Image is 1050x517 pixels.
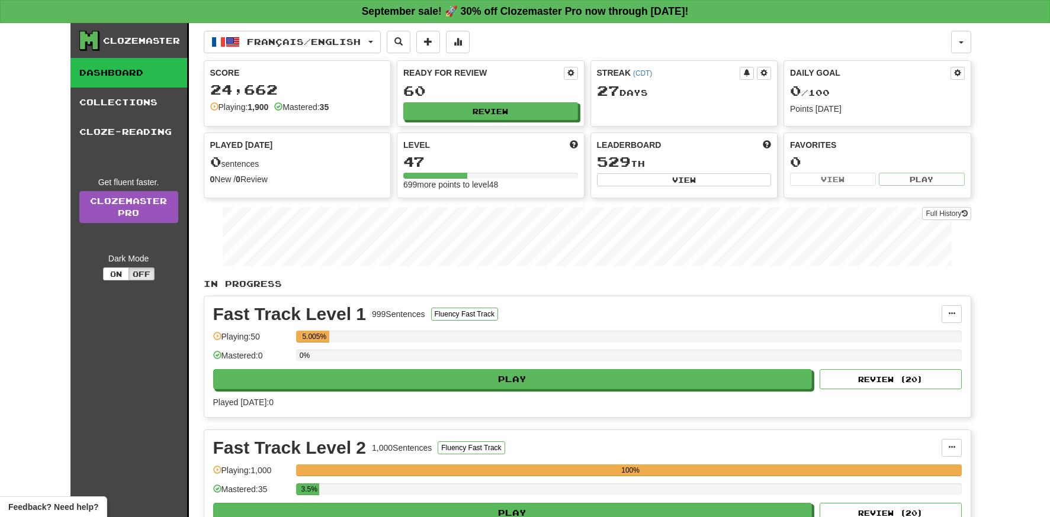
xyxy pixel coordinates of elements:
[403,139,430,151] span: Level
[597,83,772,99] div: Day s
[210,67,385,79] div: Score
[300,331,329,342] div: 5.005%
[248,102,268,112] strong: 1,900
[372,308,425,320] div: 999 Sentences
[362,5,689,17] strong: September sale! 🚀 30% off Clozemaster Pro now through [DATE]!
[633,69,652,77] a: (CDT)
[403,67,564,79] div: Ready for Review
[922,207,971,220] button: Full History
[70,117,187,147] a: Cloze-Reading
[597,67,740,79] div: Streak
[210,153,221,170] span: 0
[79,253,178,264] div: Dark Mode
[247,37,361,47] span: Français / English
[213,305,367,323] div: Fast Track Level 1
[403,154,578,169] div: 47
[763,139,771,151] span: This week in points, UTC
[70,58,187,88] a: Dashboard
[210,154,385,170] div: sentences
[213,439,367,457] div: Fast Track Level 2
[790,173,876,186] button: View
[213,464,290,484] div: Playing: 1,000
[597,173,772,186] button: View
[213,350,290,369] div: Mastered: 0
[438,441,505,454] button: Fluency Fast Track
[204,278,971,290] p: In Progress
[597,139,662,151] span: Leaderboard
[103,35,180,47] div: Clozemaster
[79,191,178,223] a: ClozemasterPro
[403,102,578,120] button: Review
[597,82,619,99] span: 27
[597,154,772,170] div: th
[210,139,273,151] span: Played [DATE]
[213,398,274,407] span: Played [DATE]: 0
[236,175,240,184] strong: 0
[129,267,155,280] button: Off
[820,369,962,389] button: Review (20)
[403,83,578,98] div: 60
[879,173,965,186] button: Play
[213,483,290,503] div: Mastered: 35
[213,331,290,350] div: Playing: 50
[446,31,470,53] button: More stats
[8,501,98,513] span: Open feedback widget
[790,103,965,115] div: Points [DATE]
[210,101,269,113] div: Playing:
[300,483,319,495] div: 3.5%
[274,101,329,113] div: Mastered:
[790,139,965,151] div: Favorites
[570,139,578,151] span: Score more points to level up
[790,67,951,80] div: Daily Goal
[103,267,129,280] button: On
[79,176,178,188] div: Get fluent faster.
[204,31,381,53] button: Français/English
[320,102,329,112] strong: 35
[372,442,432,454] div: 1,000 Sentences
[210,175,215,184] strong: 0
[70,88,187,117] a: Collections
[403,179,578,190] div: 699 more points to level 48
[431,308,498,321] button: Fluency Fast Track
[210,82,385,97] div: 24,662
[597,153,631,170] span: 529
[387,31,410,53] button: Search sentences
[416,31,440,53] button: Add sentence to collection
[213,369,813,389] button: Play
[300,464,962,476] div: 100%
[790,88,830,98] span: / 100
[790,154,965,169] div: 0
[790,82,801,99] span: 0
[210,173,385,185] div: New / Review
